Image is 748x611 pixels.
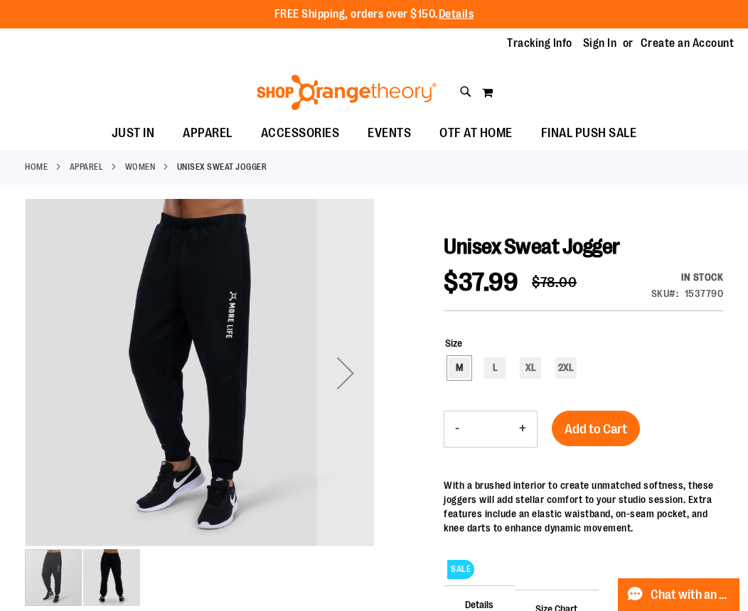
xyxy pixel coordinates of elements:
[25,548,83,607] div: image 1 of 2
[25,197,374,546] img: Product image for Unisex Sweat Jogger
[112,117,155,149] span: JUST IN
[439,117,513,149] span: OTF AT HOME
[447,560,474,579] span: SALE
[685,286,724,301] div: 1537790
[444,478,723,535] div: With a brushed interior to create unmatched softness, these joggers will add stellar comfort to y...
[552,411,640,446] button: Add to Cart
[25,199,374,607] div: carousel
[618,578,740,611] button: Chat with an Expert
[25,199,374,548] div: Product image for Unisex Sweat Jogger
[368,117,411,149] span: EVENTS
[177,161,267,173] strong: Unisex Sweat Jogger
[651,588,731,602] span: Chat with an Expert
[651,270,724,284] div: In stock
[439,8,474,21] a: Details
[445,337,462,349] span: Size
[70,161,104,173] a: APPAREL
[541,117,637,149] span: FINAL PUSH SALE
[507,36,572,51] a: Tracking Info
[317,199,374,548] div: Next
[508,411,537,447] button: Increase product quantity
[641,36,734,51] a: Create an Account
[444,268,518,297] span: $37.99
[444,234,620,259] span: Unisex Sweat Jogger
[583,36,617,51] a: Sign In
[565,421,627,437] span: Add to Cart
[532,274,577,291] span: $78.00
[651,270,724,284] div: Availability
[484,357,506,379] div: L
[125,161,156,173] a: WOMEN
[444,411,470,447] button: Decrease product quantity
[449,357,470,379] div: M
[520,357,541,379] div: XL
[555,357,577,379] div: 2XL
[183,117,233,149] span: APPAREL
[651,288,679,299] strong: SKU
[83,548,140,607] div: image 2 of 2
[261,117,340,149] span: ACCESSORIES
[470,412,508,446] input: Product quantity
[255,75,439,110] img: Shop Orangetheory
[25,161,48,173] a: Home
[83,549,140,606] img: Alternate image #1 for 1537790
[274,6,474,23] p: FREE Shipping, orders over $150.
